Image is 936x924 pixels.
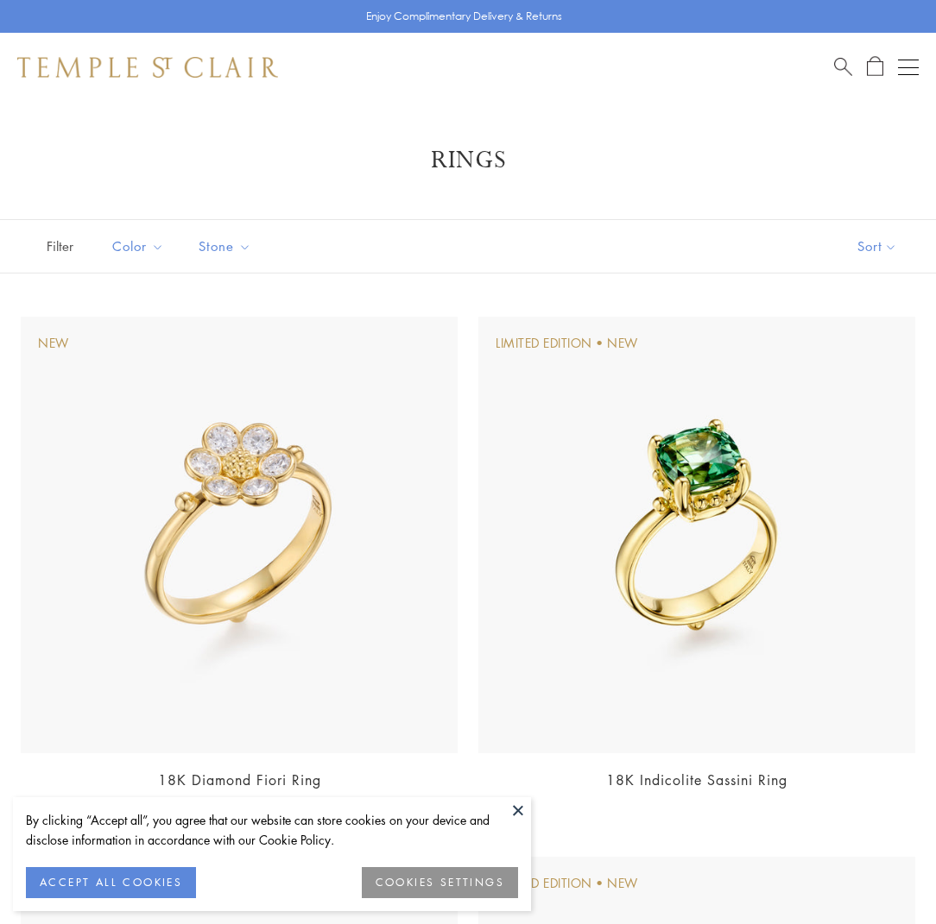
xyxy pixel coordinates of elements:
[898,57,919,78] button: Open navigation
[26,867,196,898] button: ACCEPT ALL COOKIES
[496,334,638,353] div: Limited Edition • New
[21,317,458,753] img: R31883-FIORI
[38,334,69,353] div: New
[366,8,562,25] p: Enjoy Complimentary Delivery & Returns
[99,227,177,266] button: Color
[478,317,915,753] img: R46849-SASIN305
[819,220,936,273] button: Show sort by
[496,874,638,893] div: Limited Edition • New
[867,56,883,78] a: Open Shopping Bag
[834,56,852,78] a: Search
[104,236,177,257] span: Color
[190,236,264,257] span: Stone
[186,227,264,266] button: Stone
[850,843,919,907] iframe: Gorgias live chat messenger
[362,867,518,898] button: COOKIES SETTINGS
[26,810,518,850] div: By clicking “Accept all”, you agree that our website can store cookies on your device and disclos...
[158,770,321,789] a: 18K Diamond Fiori Ring
[606,770,787,789] a: 18K Indicolite Sassini Ring
[17,57,278,78] img: Temple St. Clair
[43,145,893,176] h1: Rings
